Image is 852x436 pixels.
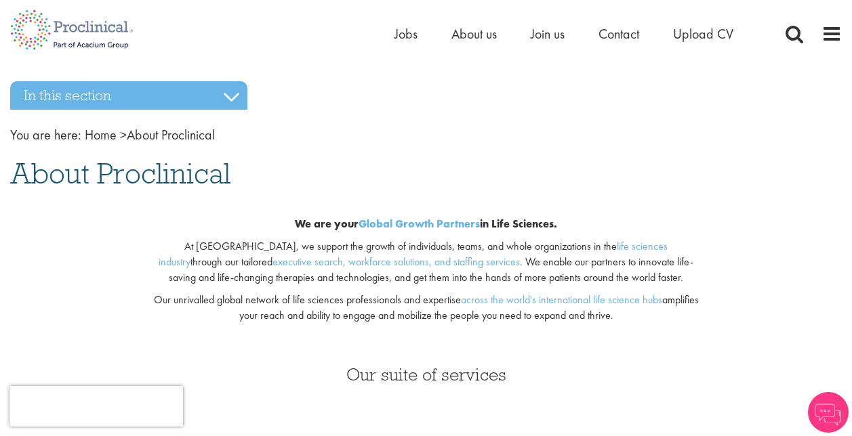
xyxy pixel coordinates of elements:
[394,25,418,43] a: Jobs
[808,392,849,433] img: Chatbot
[10,126,81,144] span: You are here:
[272,255,520,269] a: executive search, workforce solutions, and staffing services
[451,25,497,43] a: About us
[85,126,117,144] a: breadcrumb link to Home
[673,25,733,43] a: Upload CV
[159,239,668,269] a: life sciences industry
[120,126,127,144] span: >
[531,25,565,43] a: Join us
[9,386,183,427] iframe: reCAPTCHA
[153,239,700,286] p: At [GEOGRAPHIC_DATA], we support the growth of individuals, teams, and whole organizations in the...
[461,292,662,307] a: across the world's international life science hubs
[599,25,639,43] a: Contact
[10,155,230,192] span: About Proclinical
[359,217,480,231] a: Global Growth Partners
[10,366,842,383] h3: Our suite of services
[153,292,700,324] p: Our unrivalled global network of life sciences professionals and expertise amplifies your reach a...
[10,81,247,110] h3: In this section
[85,126,215,144] span: About Proclinical
[295,217,557,231] b: We are your in Life Sciences.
